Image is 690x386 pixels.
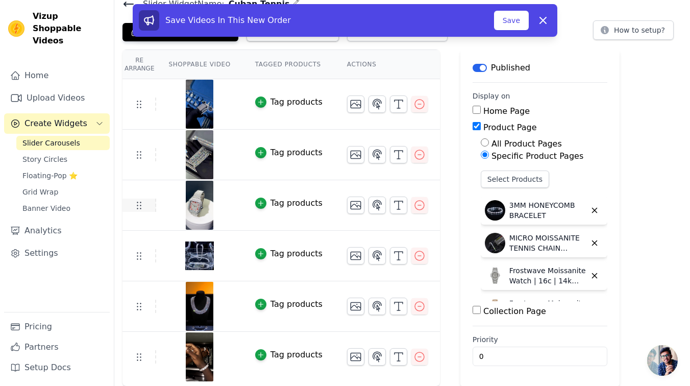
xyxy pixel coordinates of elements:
[185,130,214,179] img: tn-807ddc66e0e047eca596738b8457bded.png
[22,138,80,148] span: Slider Carousels
[22,154,67,164] span: Story Circles
[16,136,110,150] a: Slider Carousels
[483,106,530,116] label: Home Page
[347,95,364,113] button: Change Thumbnail
[270,349,323,361] div: Tag products
[473,334,607,345] label: Priority
[185,282,214,331] img: tn-a941eab248f14f9290478da595cf1ff3.png
[185,181,214,230] img: tn-15089c2726fc449b9f27e7e62038b29c.png
[270,197,323,209] div: Tag products
[4,337,110,357] a: Partners
[509,266,586,286] p: Frostwave Moissanite Watch | 16c | 14k White Gold | D-Color Stone
[4,357,110,378] a: Setup Docs
[347,247,364,264] button: Change Thumbnail
[483,123,537,132] label: Product Page
[270,147,323,159] div: Tag products
[16,185,110,199] a: Grid Wrap
[270,96,323,108] div: Tag products
[22,187,58,197] span: Grid Wrap
[491,151,583,161] label: Specific Product Pages
[4,113,110,134] button: Create Widgets
[509,233,586,253] p: MICRO MOISSANITE TENNIS CHAIN BRACELETS - 925 STERLING SILVER - D COLOR, VVS1 CLARITY
[156,50,242,79] th: Shoppable Video
[485,200,505,221] img: 3MM HONEYCOMB BRACELET
[485,266,505,286] img: Frostwave Moissanite Watch | 16c | 14k White Gold | D-Color Stone
[481,171,549,188] button: Select Products
[483,306,546,316] label: Collection Page
[347,197,364,214] button: Change Thumbnail
[347,298,364,315] button: Change Thumbnail
[473,91,510,101] legend: Display on
[185,80,214,129] img: tn-4fe71856abb74ff0beb6361ac9a2a9ba.png
[4,65,110,86] a: Home
[347,146,364,163] button: Change Thumbnail
[335,50,440,79] th: Actions
[22,203,70,213] span: Banner Video
[24,117,87,130] span: Create Widgets
[270,248,323,260] div: Tag products
[509,298,586,319] p: Frostwave Moissanite Watch | 16c | 14k Rose Gold | D-Color Stone
[122,50,156,79] th: Re Arrange
[185,231,214,280] img: tn-7b7c29d24900452d85fa7b5167facbff.png
[586,234,603,252] button: Delete widget
[16,152,110,166] a: Story Circles
[16,201,110,215] a: Banner Video
[16,168,110,183] a: Floating-Pop ⭐
[255,147,323,159] button: Tag products
[255,96,323,108] button: Tag products
[185,332,214,381] img: tn-25f496cae758443c869677a5a8d076bf.png
[647,345,678,376] a: Open chat
[4,243,110,263] a: Settings
[485,233,505,253] img: MICRO MOISSANITE TENNIS CHAIN BRACELETS - 925 STERLING SILVER - D COLOR, VVS1 CLARITY
[491,139,562,149] label: All Product Pages
[4,88,110,108] a: Upload Videos
[586,300,603,317] button: Delete widget
[255,298,323,310] button: Tag products
[270,298,323,310] div: Tag products
[255,197,323,209] button: Tag products
[347,348,364,366] button: Change Thumbnail
[165,15,291,25] span: Save Videos In This New Order
[586,267,603,284] button: Delete widget
[509,200,586,221] p: 3MM HONEYCOMB BRACELET
[22,171,78,181] span: Floating-Pop ⭐
[243,50,335,79] th: Tagged Products
[255,248,323,260] button: Tag products
[491,62,530,74] p: Published
[586,202,603,219] button: Delete widget
[485,298,505,319] img: Frostwave Moissanite Watch | 16c | 14k Rose Gold | D-Color Stone
[4,317,110,337] a: Pricing
[494,11,529,30] button: Save
[4,221,110,241] a: Analytics
[255,349,323,361] button: Tag products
